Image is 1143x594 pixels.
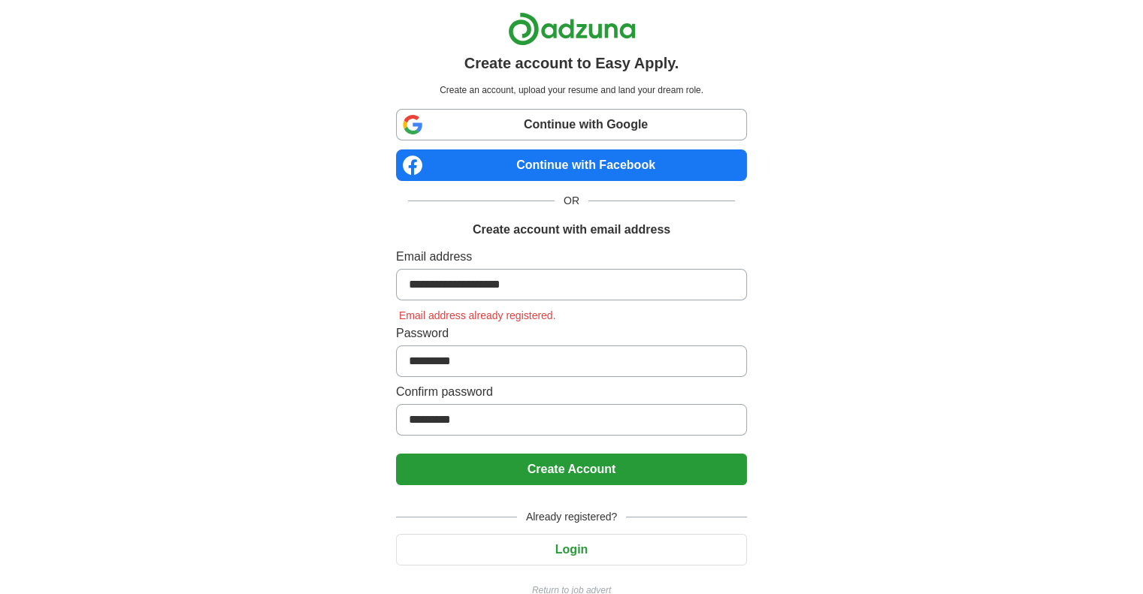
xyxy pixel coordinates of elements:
h1: Create account to Easy Apply. [464,52,679,74]
h1: Create account with email address [473,221,670,239]
button: Create Account [396,454,747,485]
img: Adzuna logo [508,12,636,46]
label: Confirm password [396,383,747,401]
a: Login [396,543,747,556]
label: Password [396,324,747,342]
p: Create an account, upload your resume and land your dream role. [399,83,744,97]
label: Email address [396,248,747,266]
a: Continue with Facebook [396,149,747,181]
span: OR [555,193,588,209]
button: Login [396,534,747,565]
a: Continue with Google [396,109,747,140]
span: Already registered? [517,509,626,525]
span: Email address already registered. [396,309,559,321]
